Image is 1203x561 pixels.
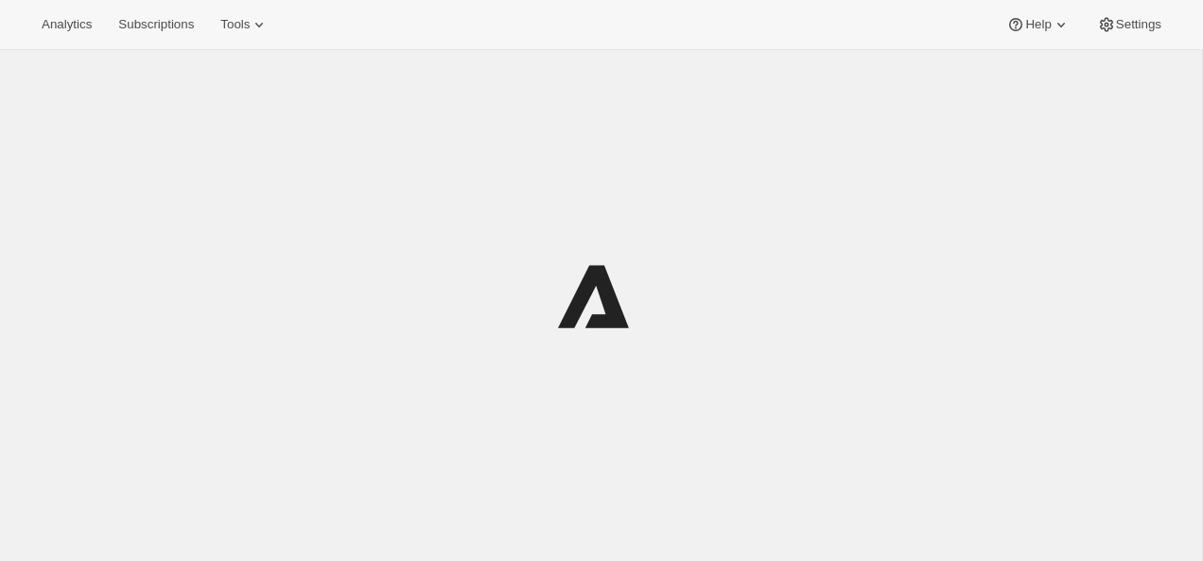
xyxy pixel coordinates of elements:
[42,17,92,32] span: Analytics
[30,11,103,38] button: Analytics
[995,11,1081,38] button: Help
[1116,17,1161,32] span: Settings
[107,11,205,38] button: Subscriptions
[209,11,280,38] button: Tools
[118,17,194,32] span: Subscriptions
[220,17,250,32] span: Tools
[1025,17,1051,32] span: Help
[1086,11,1173,38] button: Settings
